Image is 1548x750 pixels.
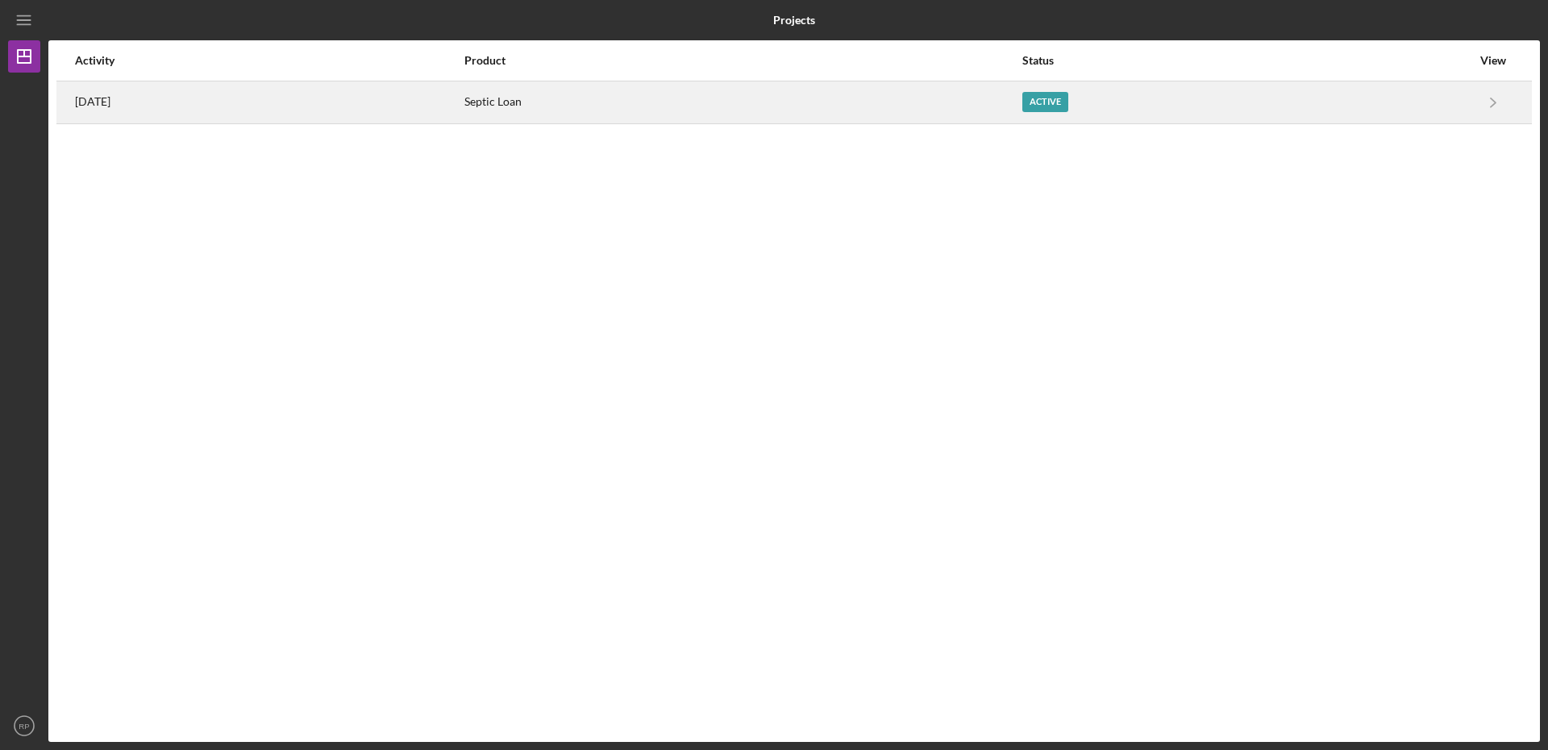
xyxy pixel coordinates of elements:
[773,14,815,27] b: Projects
[75,54,463,67] div: Activity
[8,710,40,742] button: RP
[464,54,1021,67] div: Product
[1022,92,1068,112] div: Active
[1022,54,1471,67] div: Status
[464,82,1021,123] div: Septic Loan
[75,95,110,108] time: 2025-08-25 21:02
[1473,54,1513,67] div: View
[19,722,29,731] text: RP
